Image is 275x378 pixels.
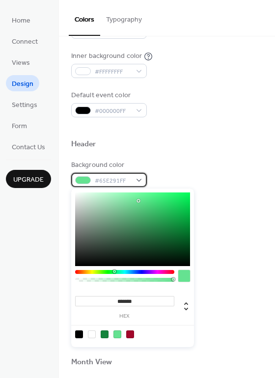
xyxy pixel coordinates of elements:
button: Upgrade [6,170,51,188]
div: rgb(21, 132, 60) [101,330,109,338]
div: rgb(162, 7, 42) [126,330,134,338]
div: Inner background color [71,51,142,61]
span: Settings [12,100,37,110]
div: Default event color [71,90,145,101]
a: Contact Us [6,138,51,155]
span: #000000FF [95,27,131,38]
a: Connect [6,33,44,49]
a: Views [6,54,36,70]
div: Month View [71,357,112,368]
span: #65E291FF [95,176,131,186]
span: Views [12,58,30,68]
label: hex [75,314,174,319]
div: Header [71,139,96,150]
span: Home [12,16,30,26]
div: rgb(101, 226, 145) [113,330,121,338]
span: #000000FF [95,106,131,116]
span: Upgrade [13,175,44,185]
a: Design [6,75,39,91]
span: Design [12,79,33,89]
div: rgb(0, 0, 0) [75,330,83,338]
span: Form [12,121,27,132]
a: Home [6,12,36,28]
div: Background color [71,160,145,170]
span: #FFFFFFFF [95,67,131,77]
a: Form [6,117,33,134]
div: rgb(255, 255, 255) [88,330,96,338]
span: Connect [12,37,38,47]
a: Settings [6,96,43,112]
span: Contact Us [12,142,45,153]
